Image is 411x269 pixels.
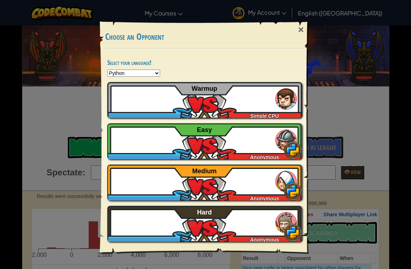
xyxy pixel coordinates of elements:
h4: Select your language! [107,59,302,66]
img: humans_ladder_easy.png [275,129,297,151]
a: Anonymous [107,165,302,200]
span: Hard [197,209,212,216]
span: Simple CPU [250,113,279,119]
span: Easy [197,126,212,133]
div: × [293,19,309,40]
a: Simple CPU [107,82,302,118]
span: Anonymous [250,154,279,160]
span: Warmup [192,85,217,92]
a: Anonymous [107,206,302,242]
h3: Choose an Opponent [105,32,304,42]
img: humans_ladder_tutorial.png [275,88,297,110]
a: Anonymous [107,123,302,159]
img: humans_ladder_medium.png [275,171,297,192]
span: Medium [192,167,217,175]
span: Anonymous [250,237,279,242]
img: humans_ladder_hard.png [275,212,297,233]
span: Anonymous [250,195,279,201]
